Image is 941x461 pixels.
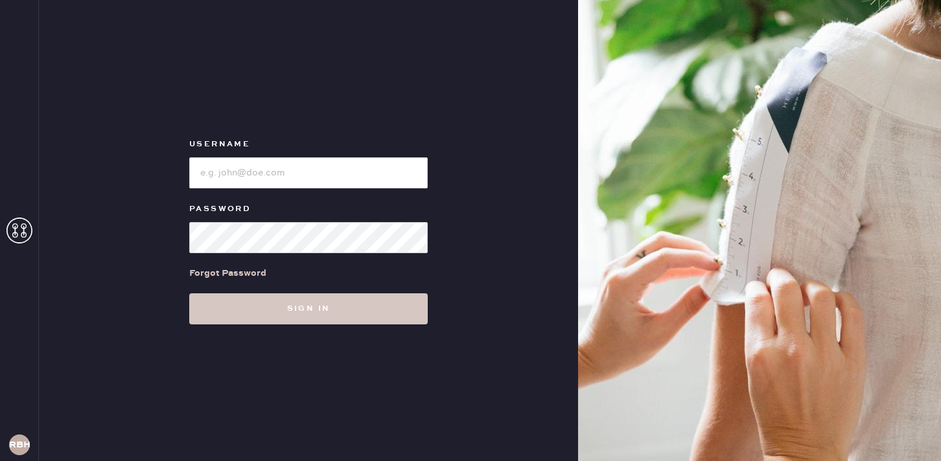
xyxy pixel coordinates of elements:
[9,440,30,449] h3: RBHA
[189,293,428,324] button: Sign in
[189,137,428,152] label: Username
[189,253,266,293] a: Forgot Password
[189,266,266,280] div: Forgot Password
[189,157,428,188] input: e.g. john@doe.com
[189,201,428,217] label: Password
